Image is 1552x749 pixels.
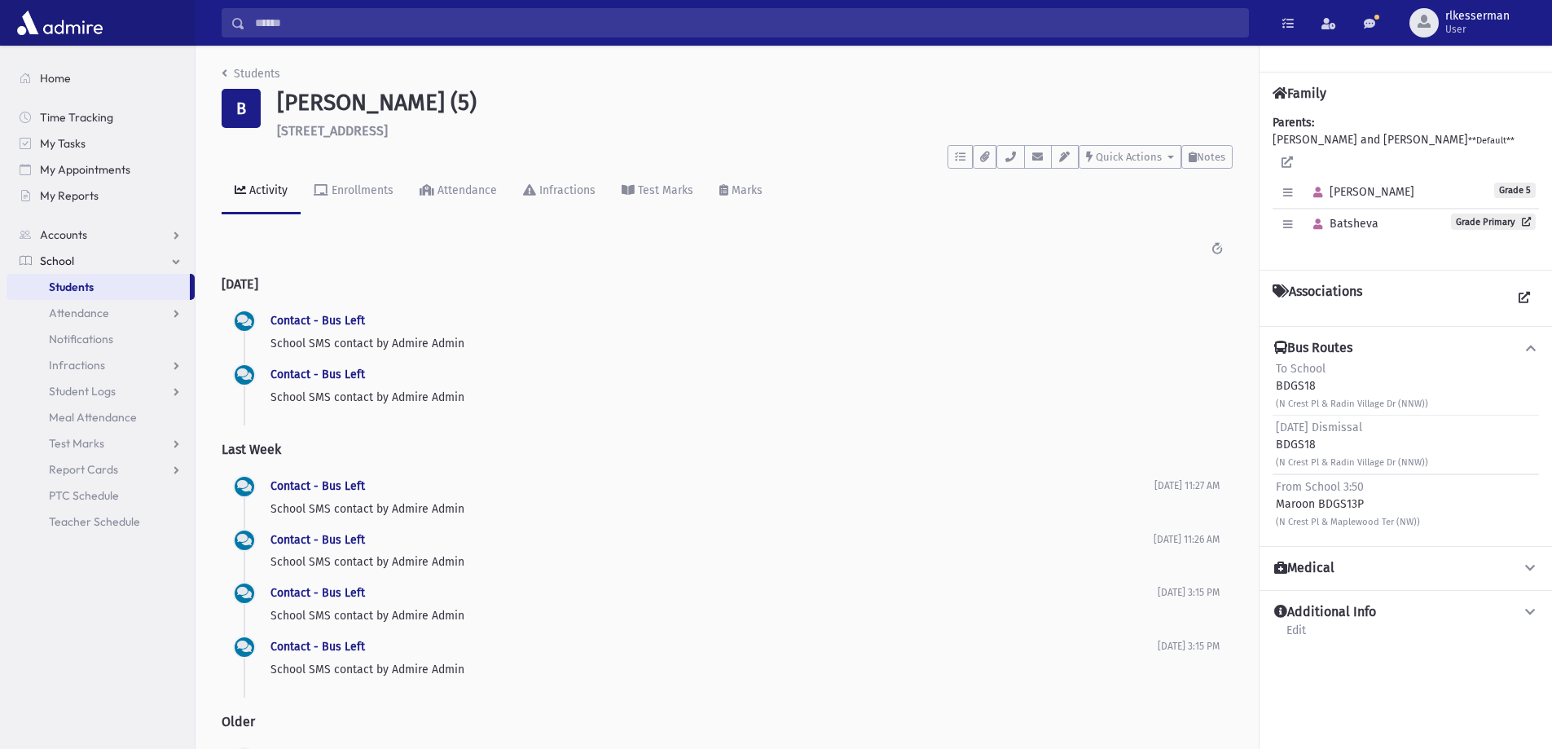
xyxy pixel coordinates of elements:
[1273,284,1362,313] h4: Associations
[49,280,94,294] span: Students
[407,169,510,214] a: Attendance
[49,410,137,425] span: Meal Attendance
[270,533,365,547] a: Contact - Bus Left
[1158,587,1220,598] span: [DATE] 3:15 PM
[1158,641,1220,652] span: [DATE] 3:15 PM
[1273,604,1539,621] button: Additional Info
[7,183,195,209] a: My Reports
[49,384,116,399] span: Student Logs
[1276,362,1326,376] span: To School
[49,462,118,477] span: Report Cards
[222,169,301,214] a: Activity
[1510,284,1539,313] a: View all Associations
[222,701,1233,742] h2: Older
[40,253,74,268] span: School
[1286,621,1307,650] a: Edit
[7,274,190,300] a: Students
[1306,217,1378,231] span: Batsheva
[7,248,195,274] a: School
[1273,86,1326,101] h4: Family
[434,183,497,197] div: Attendance
[40,110,113,125] span: Time Tracking
[7,482,195,509] a: PTC Schedule
[1273,114,1539,257] div: [PERSON_NAME] and [PERSON_NAME]
[706,169,776,214] a: Marks
[270,479,365,493] a: Contact - Bus Left
[7,456,195,482] a: Report Cards
[1181,145,1233,169] button: Notes
[270,586,365,600] a: Contact - Bus Left
[270,335,1220,352] p: School SMS contact by Admire Admin
[7,378,195,404] a: Student Logs
[40,136,86,151] span: My Tasks
[1276,360,1428,412] div: BDGS18
[609,169,706,214] a: Test Marks
[1154,480,1220,491] span: [DATE] 11:27 AM
[270,368,365,381] a: Contact - Bus Left
[1451,214,1536,230] a: Grade Primary
[1276,457,1428,468] small: (N Crest Pl & Radin Village Dr (NNW))
[1445,23,1510,36] span: User
[1274,560,1334,577] h4: Medical
[1197,151,1225,163] span: Notes
[1276,480,1364,494] span: From School 3:50
[1273,340,1539,357] button: Bus Routes
[1306,185,1414,199] span: [PERSON_NAME]
[1079,145,1181,169] button: Quick Actions
[270,314,365,328] a: Contact - Bus Left
[7,300,195,326] a: Attendance
[222,429,1233,470] h2: Last Week
[7,156,195,183] a: My Appointments
[49,514,140,529] span: Teacher Schedule
[7,352,195,378] a: Infractions
[222,67,280,81] a: Students
[222,65,280,89] nav: breadcrumb
[1273,116,1314,130] b: Parents:
[1273,560,1539,577] button: Medical
[40,227,87,242] span: Accounts
[49,358,105,372] span: Infractions
[222,89,261,128] div: B
[7,130,195,156] a: My Tasks
[7,509,195,535] a: Teacher Schedule
[40,71,71,86] span: Home
[245,8,1248,37] input: Search
[7,222,195,248] a: Accounts
[536,183,596,197] div: Infractions
[7,65,195,91] a: Home
[1445,10,1510,23] span: rlkesserman
[49,306,109,320] span: Attendance
[7,326,195,352] a: Notifications
[270,661,1158,678] p: School SMS contact by Admire Admin
[635,183,693,197] div: Test Marks
[40,188,99,203] span: My Reports
[270,553,1154,571] p: School SMS contact by Admire Admin
[7,430,195,456] a: Test Marks
[7,404,195,430] a: Meal Attendance
[328,183,393,197] div: Enrollments
[7,104,195,130] a: Time Tracking
[728,183,763,197] div: Marks
[1276,419,1428,470] div: BDGS18
[246,183,288,197] div: Activity
[277,89,1233,117] h1: [PERSON_NAME] (5)
[1274,340,1352,357] h4: Bus Routes
[1276,478,1420,530] div: Maroon BDGS13P
[1276,399,1428,409] small: (N Crest Pl & Radin Village Dr (NNW))
[49,332,113,346] span: Notifications
[270,389,1220,406] p: School SMS contact by Admire Admin
[510,169,609,214] a: Infractions
[1096,151,1162,163] span: Quick Actions
[1276,421,1362,434] span: [DATE] Dismissal
[1154,534,1220,545] span: [DATE] 11:26 AM
[222,263,1233,305] h2: [DATE]
[301,169,407,214] a: Enrollments
[49,436,104,451] span: Test Marks
[1494,183,1536,198] span: Grade 5
[40,162,130,177] span: My Appointments
[270,607,1158,624] p: School SMS contact by Admire Admin
[1203,234,1233,263] button: Time Span
[270,640,365,654] a: Contact - Bus Left
[270,500,1154,518] p: School SMS contact by Admire Admin
[277,123,1233,139] h6: [STREET_ADDRESS]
